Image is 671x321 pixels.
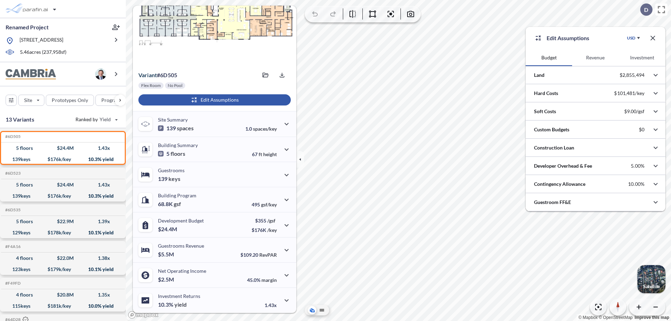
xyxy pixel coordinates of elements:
p: 1.43x [265,302,277,308]
button: Aerial View [308,306,316,314]
a: OpenStreetMap [599,315,633,320]
p: $24.4M [158,226,178,233]
h5: Click to copy the code [4,244,21,249]
p: Custom Budgets [534,126,569,133]
a: Mapbox homepage [128,311,159,319]
h5: Click to copy the code [4,281,21,286]
button: Site [18,95,44,106]
button: Edit Assumptions [138,94,291,105]
span: Yield [100,116,111,123]
button: Revenue [572,49,619,66]
p: Program [101,97,121,104]
p: Soft Costs [534,108,556,115]
img: BrandImage [6,69,56,80]
a: Improve this map [635,315,669,320]
img: Switcher Image [637,265,665,293]
p: Flex Room [141,83,161,88]
button: Program [95,95,133,106]
p: Guestroom FF&E [534,199,571,206]
p: Hard Costs [534,90,558,97]
span: keys [168,175,180,182]
span: floors [171,150,185,157]
button: Investment [619,49,665,66]
span: margin [261,277,277,283]
p: Satellite [643,284,660,289]
h5: Click to copy the code [4,134,21,139]
p: [STREET_ADDRESS] [20,36,63,45]
button: Prototypes Only [46,95,94,106]
p: 68.8K [158,200,181,207]
p: Renamed Project [6,23,49,31]
p: 67 [252,151,277,157]
p: $2,855,494 [620,72,644,78]
p: $9.00/gsf [624,108,644,115]
p: 139 [158,175,180,182]
p: No Pool [168,83,182,88]
p: Guestrooms [158,167,185,173]
p: Guestrooms Revenue [158,243,204,249]
p: Development Budget [158,218,204,224]
p: 10.00% [628,181,644,187]
p: 13 Variants [6,115,34,124]
span: spaces [177,125,194,132]
p: 139 [158,125,194,132]
button: Budget [526,49,572,66]
p: Site [24,97,32,104]
p: $0 [639,126,644,133]
p: D [644,7,648,13]
p: # 6d505 [138,72,177,79]
p: Investment Returns [158,293,200,299]
button: Site Plan [318,306,326,314]
p: $355 [252,218,277,224]
p: Site Summary [158,117,188,123]
button: Switcher ImageSatellite [637,265,665,293]
p: Building Summary [158,142,198,148]
span: gsf/key [261,202,277,207]
p: 5 [158,150,185,157]
span: /gsf [267,218,275,224]
span: /key [267,227,277,233]
span: yield [174,301,187,308]
span: spaces/key [253,126,277,132]
h5: Click to copy the code [4,207,21,212]
p: $2.5M [158,276,175,283]
span: height [263,151,277,157]
div: USD [627,35,635,41]
p: Contingency Allowance [534,181,585,188]
p: 5.46 acres ( 237,958 sf) [20,49,66,56]
p: Net Operating Income [158,268,206,274]
p: Prototypes Only [52,97,88,104]
span: gsf [174,200,181,207]
p: $109.20 [240,252,277,258]
p: Land [534,72,544,79]
p: 45.0% [247,277,277,283]
p: 5.00% [631,163,644,169]
p: Building Program [158,192,196,198]
p: Developer Overhead & Fee [534,162,592,169]
button: Ranked by Yield [70,114,122,125]
p: Construction Loan [534,144,574,151]
img: user logo [95,68,106,80]
p: 10.3% [158,301,187,308]
p: $176K [252,227,277,233]
h5: Click to copy the code [4,171,21,176]
span: RevPAR [259,252,277,258]
p: 1.0 [245,126,277,132]
span: ft [259,151,262,157]
p: 495 [252,202,277,207]
span: Variant [138,72,157,78]
p: $5.5M [158,251,175,258]
p: $101,481/key [614,90,644,96]
p: Edit Assumptions [547,34,589,42]
a: Mapbox [578,315,598,320]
